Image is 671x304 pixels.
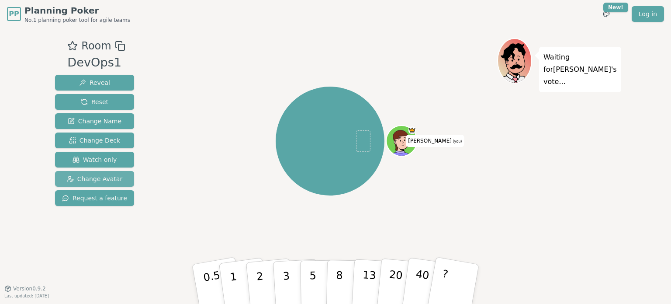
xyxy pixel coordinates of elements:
a: PPPlanning PokerNo.1 planning poker tool for agile teams [7,4,130,24]
span: No.1 planning poker tool for agile teams [24,17,130,24]
a: Log in [632,6,664,22]
span: (you) [452,140,462,143]
span: Planning Poker [24,4,130,17]
button: Reset [55,94,134,110]
span: Room [81,38,111,54]
button: Reveal [55,75,134,91]
span: Version 0.9.2 [13,285,46,292]
button: Add as favourite [67,38,78,54]
button: Version0.9.2 [4,285,46,292]
span: Watch only [73,155,117,164]
span: Click to change your name [406,135,464,147]
span: Last updated: [DATE] [4,294,49,298]
button: Request a feature [55,190,134,206]
span: Martin is the host [408,126,416,134]
button: Change Name [55,113,134,129]
div: DevOps1 [67,54,125,72]
button: Click to change your avatar [387,126,416,155]
span: Request a feature [62,194,127,203]
span: Change Deck [69,136,120,145]
button: New! [598,6,614,22]
span: Change Name [68,117,121,126]
span: PP [9,9,19,19]
span: Change Avatar [67,175,123,183]
button: Change Deck [55,133,134,148]
div: New! [603,3,628,12]
span: Reset [81,98,108,106]
button: Watch only [55,152,134,168]
button: Change Avatar [55,171,134,187]
p: Waiting for [PERSON_NAME] 's vote... [543,51,617,88]
span: Reveal [79,78,110,87]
